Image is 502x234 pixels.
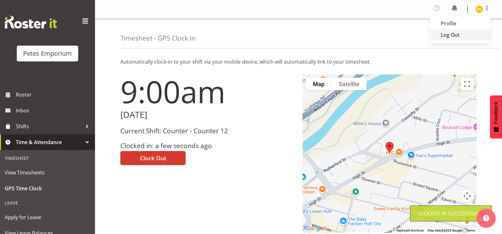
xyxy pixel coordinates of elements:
a: GPS Time Clock [2,180,93,196]
p: Automatically clock-in to your shift via your mobile device, which will automatically link to you... [120,58,477,66]
span: Apply for Leave [5,212,90,222]
img: help-xxl-2.png [483,215,489,221]
button: Map camera controls [461,190,473,202]
button: Show satellite imagery [332,78,367,90]
img: Rosterit website logo [5,16,57,28]
h3: Clocked in: a few seconds ago [120,142,295,149]
span: Inbox [16,106,92,115]
span: Shifts [16,122,82,131]
img: eva-vailini10223.jpg [475,5,483,13]
button: Toggle fullscreen view [461,78,473,90]
span: GPS Time Clock [5,184,90,193]
a: Log Out [430,29,491,41]
h2: [DATE] [120,110,295,120]
div: Clocked in Successfully [418,210,484,217]
button: Feedback - Show survey [490,95,502,138]
a: Terms (opens in new tab) [466,229,475,232]
h3: Current Shift: Counter - Counter 12 [120,127,295,135]
div: Petes Emporium [23,49,72,58]
a: View Timesheets [2,165,93,180]
span: Roster [16,90,92,99]
a: Open this area in Google Maps (opens a new window) [304,225,325,233]
button: Show street map [306,78,332,90]
h4: Timesheet - GPS Clock In [120,35,196,42]
span: Clock Out [140,154,166,162]
span: View Timesheets [5,168,90,177]
button: Keyboard shortcuts [397,228,424,233]
a: Apply for Leave [2,209,93,225]
button: Clock Out [120,151,186,165]
h1: 9:00am [120,74,295,109]
span: Map data ©2025 Google [428,229,462,232]
div: Leave [2,196,93,209]
img: Google [304,225,325,233]
a: Profile [430,18,491,29]
span: Time & Attendance [16,137,82,147]
span: Feedback [493,102,499,124]
div: Timesheet [2,152,93,165]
